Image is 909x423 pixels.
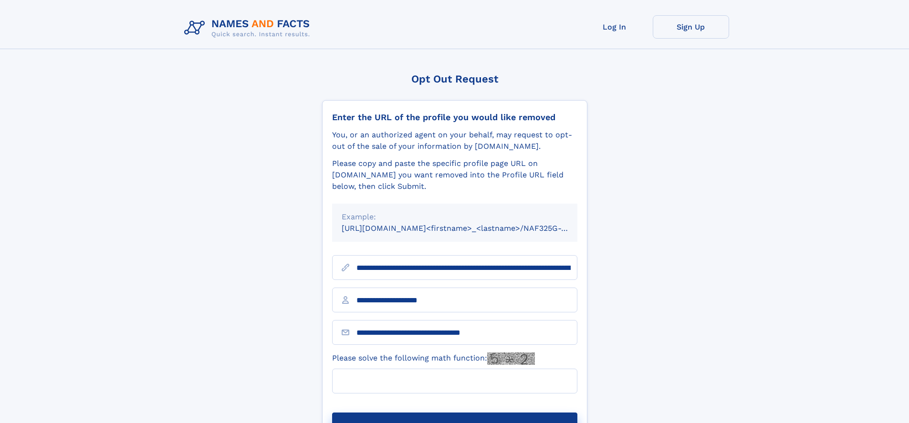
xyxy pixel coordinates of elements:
label: Please solve the following math function: [332,352,535,365]
div: Opt Out Request [322,73,587,85]
div: You, or an authorized agent on your behalf, may request to opt-out of the sale of your informatio... [332,129,577,152]
img: Logo Names and Facts [180,15,318,41]
div: Please copy and paste the specific profile page URL on [DOMAIN_NAME] you want removed into the Pr... [332,158,577,192]
a: Log In [576,15,653,39]
div: Enter the URL of the profile you would like removed [332,112,577,123]
small: [URL][DOMAIN_NAME]<firstname>_<lastname>/NAF325G-xxxxxxxx [342,224,596,233]
a: Sign Up [653,15,729,39]
div: Example: [342,211,568,223]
